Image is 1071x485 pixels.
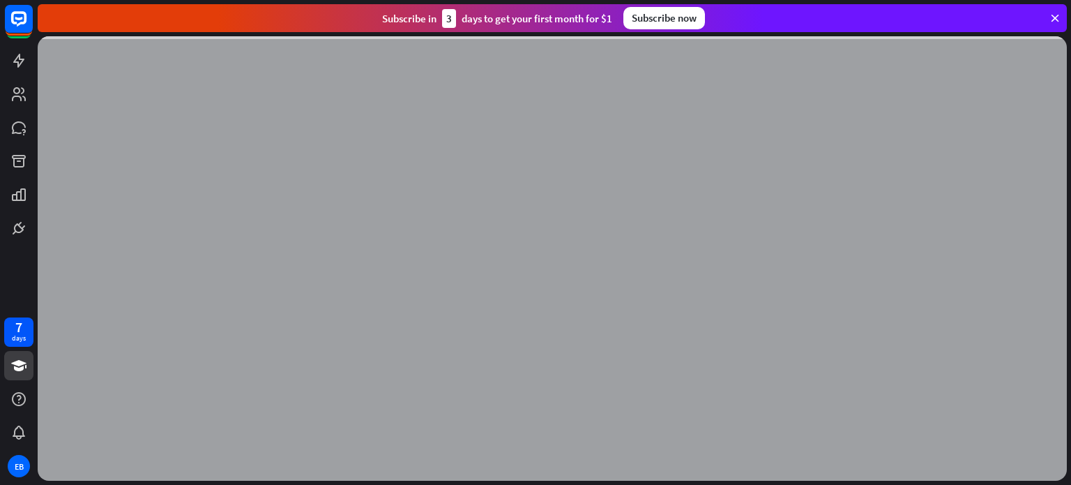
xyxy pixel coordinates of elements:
div: Subscribe in days to get your first month for $1 [382,9,612,28]
div: 3 [442,9,456,28]
div: days [12,334,26,343]
div: 7 [15,321,22,334]
div: Subscribe now [623,7,705,29]
div: EB [8,455,30,477]
a: 7 days [4,318,33,347]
